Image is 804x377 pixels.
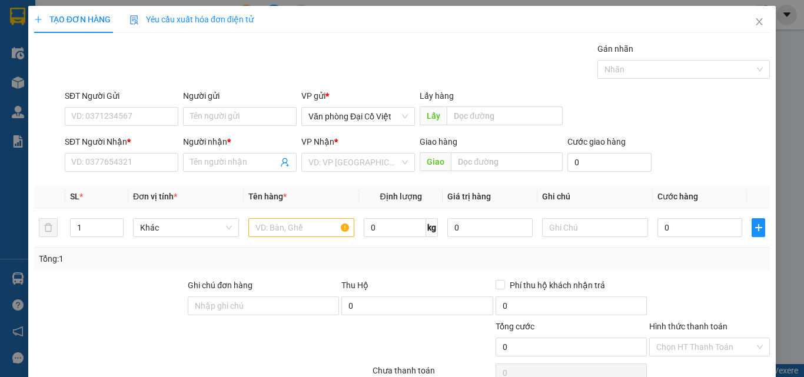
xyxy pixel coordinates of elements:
[129,15,139,25] img: icon
[341,281,368,290] span: Thu Hộ
[420,137,457,146] span: Giao hàng
[39,252,311,265] div: Tổng: 1
[420,106,447,125] span: Lấy
[447,192,491,201] span: Giá trị hàng
[308,108,408,125] span: Văn phòng Đại Cồ Việt
[188,281,253,290] label: Ghi chú đơn hàng
[567,153,652,172] input: Cước giao hàng
[183,135,297,148] div: Người nhận
[301,89,415,102] div: VP gửi
[140,219,232,236] span: Khác
[542,218,648,237] input: Ghi Chú
[183,89,297,102] div: Người gửi
[129,15,254,24] span: Yêu cầu xuất hóa đơn điện tử
[743,6,776,39] button: Close
[420,152,451,171] span: Giao
[70,192,79,201] span: SL
[657,192,698,201] span: Cước hàng
[752,218,765,237] button: plus
[496,322,534,331] span: Tổng cước
[65,89,178,102] div: SĐT Người Gửi
[420,91,454,101] span: Lấy hàng
[755,17,764,26] span: close
[248,218,354,237] input: VD: Bàn, Ghế
[301,137,334,146] span: VP Nhận
[447,218,532,237] input: 0
[649,322,727,331] label: Hình thức thanh toán
[34,15,42,24] span: plus
[597,44,633,54] label: Gán nhãn
[133,192,177,201] span: Đơn vị tính
[380,192,421,201] span: Định lượng
[65,135,178,148] div: SĐT Người Nhận
[39,218,58,237] button: delete
[34,15,111,24] span: TẠO ĐƠN HÀNG
[451,152,563,171] input: Dọc đường
[567,137,626,146] label: Cước giao hàng
[426,218,438,237] span: kg
[537,185,653,208] th: Ghi chú
[505,279,610,292] span: Phí thu hộ khách nhận trả
[752,223,765,232] span: plus
[280,158,290,167] span: user-add
[447,106,563,125] input: Dọc đường
[188,296,339,315] input: Ghi chú đơn hàng
[248,192,287,201] span: Tên hàng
